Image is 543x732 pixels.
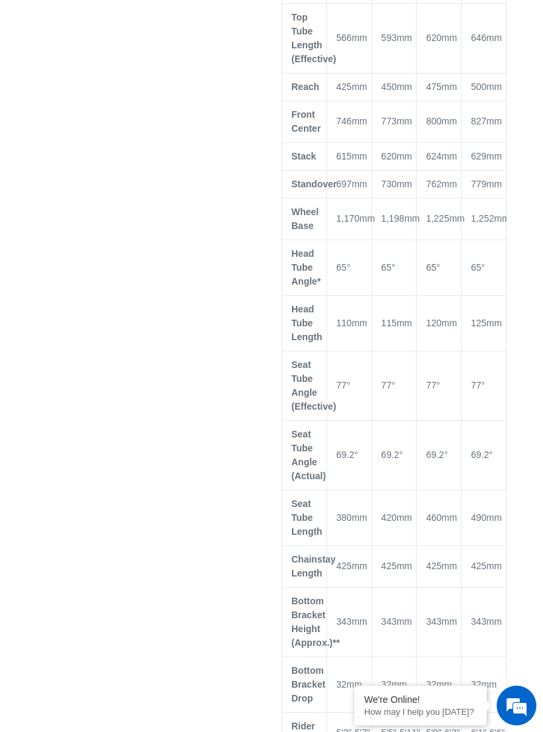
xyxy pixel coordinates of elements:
span: Bottom Bracket Drop [291,665,325,704]
span: Seat Tube Angle (Effective) [291,359,336,412]
td: 730mm [371,170,417,198]
td: 827mm [462,101,507,142]
span: Chainstay Length [291,554,336,578]
span: ° [346,380,350,390]
span: Head Tube Length [291,304,322,342]
td: 32mm [462,657,507,712]
td: 460mm [417,490,462,545]
span: Head Tube Angle* [291,248,321,287]
span: 624mm [426,151,457,161]
span: Standover [291,179,336,189]
img: d_696896380_company_1647369064580_696896380 [42,66,75,99]
td: 65 [462,240,507,295]
td: 1,252mm [462,198,507,240]
td: 420mm [371,490,417,545]
span: ° [481,262,485,273]
span: ° [346,262,350,273]
span: ° [481,380,485,390]
td: 646mm [462,3,507,73]
td: 77 [371,351,417,420]
span: Seat Tube Length [291,498,322,537]
div: Navigation go back [15,73,34,93]
td: 380mm [326,490,371,545]
td: 125mm [462,295,507,351]
td: 32mm [371,657,417,712]
td: 343mm [417,587,462,657]
td: 343mm [326,587,371,657]
td: 425mm [326,73,371,101]
span: ° [436,262,440,273]
td: 69.2 [326,420,371,490]
span: ° [354,449,358,460]
td: 32mm [417,657,462,712]
span: ° [436,380,440,390]
td: 120mm [417,295,462,351]
span: ° [391,380,395,390]
td: 1,198mm [371,198,417,240]
td: 343mm [371,587,417,657]
span: ° [399,449,403,460]
span: Bottom Bracket Height (Approx.)** [291,596,340,648]
td: 490mm [462,490,507,545]
span: Top Tube Length (Effective) [291,12,336,64]
span: 615mm [336,151,368,161]
td: 65 [417,240,462,295]
td: 425mm [462,545,507,587]
td: 773mm [371,101,417,142]
p: How may I help you today? [364,707,477,717]
span: Wheel Base [291,206,319,231]
td: 115mm [371,295,417,351]
span: 629mm [471,151,502,161]
td: 425mm [371,545,417,587]
span: Reach [291,81,319,92]
div: Chat with us now [89,74,242,91]
td: 69.2 [462,420,507,490]
td: 343mm [462,587,507,657]
td: 762mm [417,170,462,198]
td: 425mm [417,545,462,587]
td: 566mm [326,3,371,73]
textarea: Type your message and hit 'Enter' [7,361,252,408]
td: 697mm [326,170,371,198]
td: 800mm [417,101,462,142]
div: We're Online! [364,694,477,705]
td: 620mm [417,3,462,73]
td: 69.2 [371,420,417,490]
td: 32mm [326,657,371,712]
td: 1,225mm [417,198,462,240]
td: 77 [417,351,462,420]
td: 425mm [326,545,371,587]
td: 746mm [326,101,371,142]
span: ° [489,449,493,460]
td: 77 [462,351,507,420]
td: 779mm [462,170,507,198]
td: 1,170mm [326,198,371,240]
td: 450mm [371,73,417,101]
td: 69.2 [417,420,462,490]
td: 593mm [371,3,417,73]
span: Seat Tube Angle (Actual) [291,429,326,481]
span: Stack [291,151,316,161]
td: 65 [326,240,371,295]
div: Minimize live chat window [217,7,249,38]
td: 475mm [417,73,462,101]
span: 620mm [381,151,413,161]
td: 65 [371,240,417,295]
td: 110mm [326,295,371,351]
td: 77 [326,351,371,420]
span: We're online! [77,167,183,300]
span: ° [391,262,395,273]
td: 500mm [462,73,507,101]
span: Front Center [291,109,321,134]
span: ° [444,449,448,460]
